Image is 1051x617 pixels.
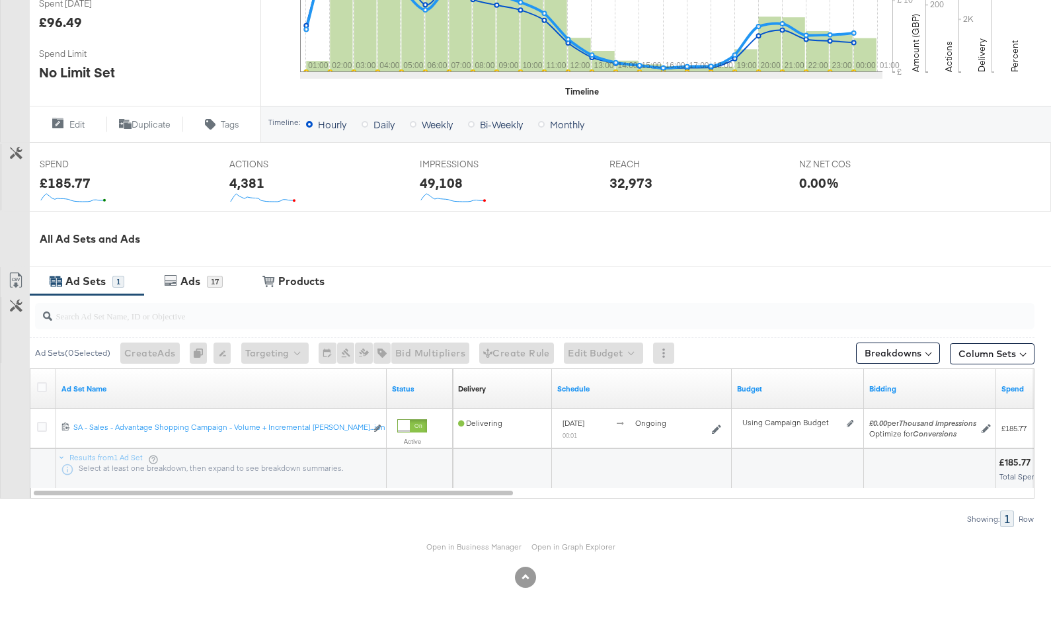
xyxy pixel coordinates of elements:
[910,14,921,72] text: Amount (GBP)
[52,298,945,323] input: Search Ad Set Name, ID or Objective
[550,118,584,131] span: Monthly
[869,384,991,394] a: Shows your bid and optimisation settings for this Ad Set.
[39,13,82,32] div: £96.49
[458,418,502,428] span: Delivering
[229,158,329,171] span: ACTIONS
[112,276,124,288] div: 1
[318,118,346,131] span: Hourly
[35,347,110,359] div: Ad Sets ( 0 Selected)
[856,343,940,364] button: Breakdowns
[39,48,138,60] span: Spend Limit
[73,422,366,436] a: SA - Sales - Advantage Shopping Campaign - Volume + Incremental [PERSON_NAME]...ion Ad set
[106,116,184,132] button: Duplicate
[999,456,1034,469] div: £185.77
[1018,514,1034,524] div: Row
[73,422,366,432] div: SA - Sales - Advantage Shopping Campaign - Volume + Incremental [PERSON_NAME]...ion Ad set
[40,173,91,192] div: £185.77
[392,384,448,394] a: Shows the current state of your Ad Set.
[65,274,106,289] div: Ad Sets
[1009,40,1021,72] text: Percent
[565,85,599,98] div: Timeline
[278,274,325,289] div: Products
[531,542,615,552] a: Open in Graph Explorer
[557,384,726,394] a: Shows when your Ad Set is scheduled to deliver.
[869,418,887,428] em: £0.00
[635,418,666,428] span: ongoing
[229,173,264,192] div: 4,381
[999,472,1041,481] span: Total Spend
[480,118,523,131] span: Bi-Weekly
[976,38,988,72] text: Delivery
[40,158,139,171] span: SPEND
[39,63,115,82] div: No Limit Set
[742,417,843,428] div: Using Campaign Budget
[799,158,898,171] span: NZ NET COS
[426,542,522,552] a: Open in Business Manager
[799,173,839,192] div: 0.00%
[869,429,976,439] div: Optimize for
[609,173,652,192] div: 32,973
[563,431,577,439] sub: 00:01
[1000,511,1014,527] div: 1
[373,118,395,131] span: Daily
[943,41,954,72] text: Actions
[420,173,463,192] div: 49,108
[420,158,519,171] span: IMPRESSIONS
[950,343,1034,364] button: Column Sets
[966,514,1000,524] div: Showing:
[609,158,709,171] span: REACH
[458,384,486,394] a: Reflects the ability of your Ad Set to achieve delivery based on ad states, schedule and budget.
[190,343,214,364] div: 0
[29,116,106,132] button: Edit
[869,418,976,428] span: per
[458,384,486,394] div: Delivery
[132,118,171,131] span: Duplicate
[563,418,584,428] span: [DATE]
[397,437,427,446] label: Active
[422,118,453,131] span: Weekly
[183,116,260,132] button: Tags
[268,118,301,127] div: Timeline:
[221,118,239,131] span: Tags
[737,384,859,394] a: Shows the current budget of Ad Set.
[899,418,976,428] em: Thousand Impressions
[61,384,381,394] a: Your Ad Set name.
[69,118,85,131] span: Edit
[913,429,956,438] em: Conversions
[40,231,1051,247] div: All Ad Sets and Ads
[207,276,223,288] div: 17
[180,274,200,289] div: Ads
